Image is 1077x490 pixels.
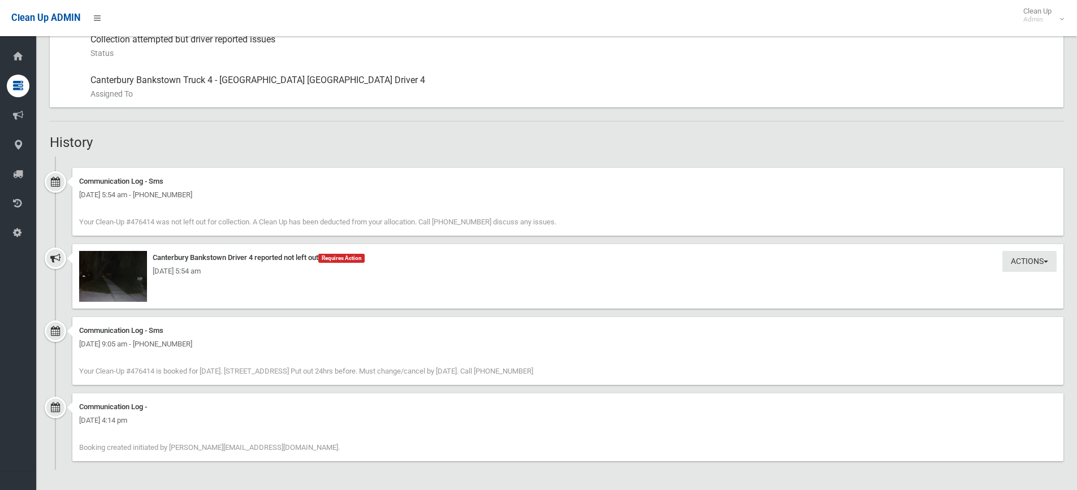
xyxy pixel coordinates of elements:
[79,264,1057,278] div: [DATE] 5:54 am
[79,251,147,302] img: 2025-08-1805.52.553323890596163920999.jpg
[1002,251,1057,272] button: Actions
[79,414,1057,427] div: [DATE] 4:14 pm
[79,188,1057,202] div: [DATE] 5:54 am - [PHONE_NUMBER]
[90,67,1054,107] div: Canterbury Bankstown Truck 4 - [GEOGRAPHIC_DATA] [GEOGRAPHIC_DATA] Driver 4
[50,135,1063,150] h2: History
[79,218,556,226] span: Your Clean-Up #476414 was not left out for collection. A Clean Up has been deducted from your all...
[79,324,1057,337] div: Communication Log - Sms
[1018,7,1063,24] span: Clean Up
[90,26,1054,67] div: Collection attempted but driver reported issues
[79,337,1057,351] div: [DATE] 9:05 am - [PHONE_NUMBER]
[11,12,80,23] span: Clean Up ADMIN
[90,46,1054,60] small: Status
[79,443,340,452] span: Booking created initiated by [PERSON_NAME][EMAIL_ADDRESS][DOMAIN_NAME].
[79,251,1057,264] div: Canterbury Bankstown Driver 4 reported not left out
[79,400,1057,414] div: Communication Log -
[79,367,533,375] span: Your Clean-Up #476414 is booked for [DATE]. [STREET_ADDRESS] Put out 24hrs before. Must change/ca...
[90,87,1054,101] small: Assigned To
[318,254,365,263] span: Requires Action
[1023,15,1052,24] small: Admin
[79,175,1057,188] div: Communication Log - Sms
